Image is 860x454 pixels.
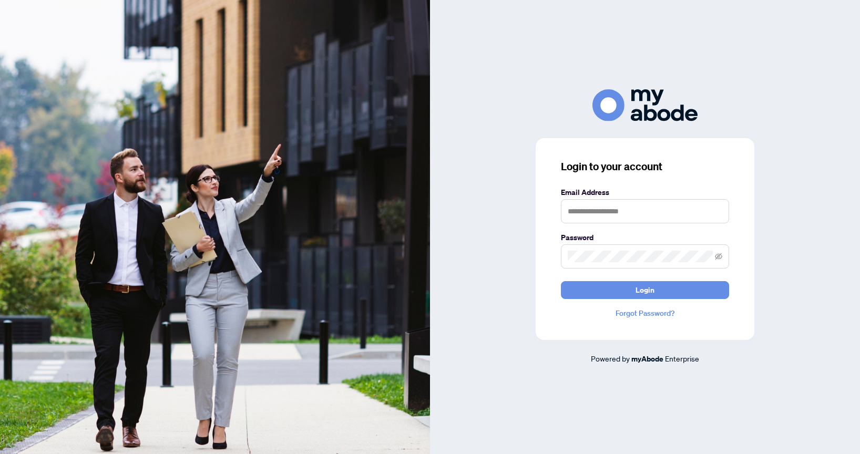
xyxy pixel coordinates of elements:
[715,253,722,260] span: eye-invisible
[591,354,630,363] span: Powered by
[631,353,663,365] a: myAbode
[561,159,729,174] h3: Login to your account
[561,281,729,299] button: Login
[561,307,729,319] a: Forgot Password?
[561,232,729,243] label: Password
[561,187,729,198] label: Email Address
[636,282,654,298] span: Login
[665,354,699,363] span: Enterprise
[592,89,698,121] img: ma-logo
